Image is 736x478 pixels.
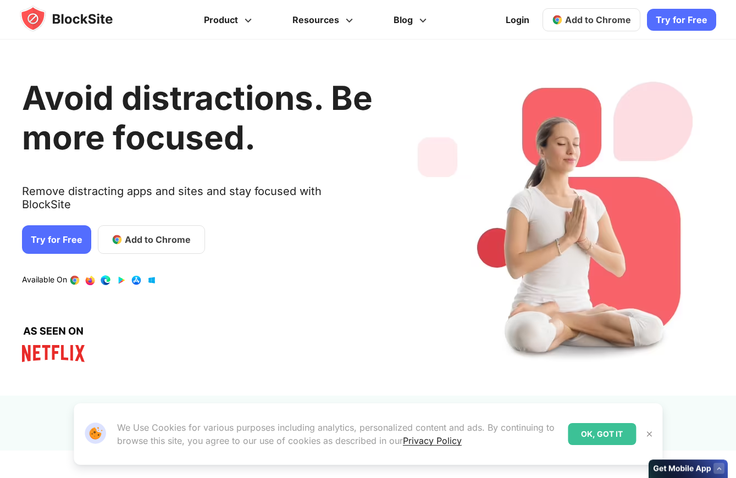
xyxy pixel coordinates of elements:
[645,430,654,438] img: Close
[568,423,636,445] div: OK, GOT IT
[125,233,191,246] span: Add to Chrome
[552,14,563,25] img: chrome-icon.svg
[22,275,67,286] text: Available On
[22,225,91,254] a: Try for Free
[565,14,631,25] span: Add to Chrome
[642,427,656,441] button: Close
[499,7,536,33] a: Login
[22,185,373,220] text: Remove distracting apps and sites and stay focused with BlockSite
[543,8,640,31] a: Add to Chrome
[20,5,134,32] img: blocksite-icon.5d769676.svg
[403,435,462,446] a: Privacy Policy
[22,78,373,157] h1: Avoid distractions. Be more focused.
[117,421,559,447] p: We Use Cookies for various purposes including analytics, personalized content and ads. By continu...
[647,9,716,31] a: Try for Free
[98,225,205,254] a: Add to Chrome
